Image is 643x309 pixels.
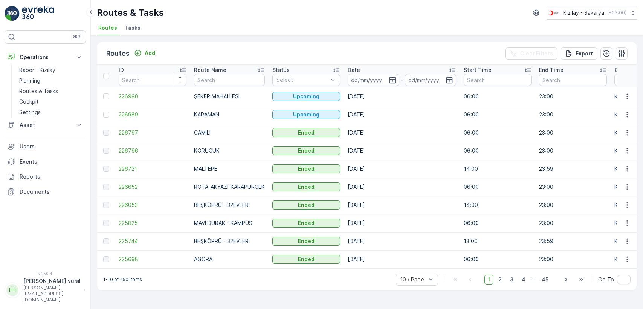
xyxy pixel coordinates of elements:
a: Rapor - Kızılay [16,65,86,75]
button: Ended [272,182,340,191]
p: 14:00 [464,165,532,173]
p: 23:59 [539,237,607,245]
p: Start Time [464,66,492,74]
button: Export [561,47,597,60]
p: Clear Filters [520,50,553,57]
div: Toggle Row Selected [103,256,109,262]
p: Date [348,66,360,74]
button: Kızılay - Sakarya(+03:00) [547,6,637,20]
p: Planning [19,77,40,84]
a: 225698 [119,255,186,263]
div: Toggle Row Selected [103,148,109,154]
td: [DATE] [344,232,460,250]
p: Users [20,143,83,150]
p: AGORA [194,255,265,263]
p: Ended [298,129,315,136]
p: ROTA-AKYAZI-KARAPÜRÇEK [194,183,265,191]
div: HH [6,284,18,296]
p: Operation [614,66,640,74]
a: Documents [5,184,86,199]
p: 06:00 [464,183,532,191]
button: Ended [272,146,340,155]
p: Upcoming [293,93,319,100]
div: Toggle Row Selected [103,184,109,190]
p: 1-10 of 450 items [103,277,142,283]
p: ŞEKER MAHALLESİ [194,93,265,100]
p: BEŞKÖPRÜ - 32EVLER [194,237,265,245]
button: Ended [272,128,340,137]
input: dd/mm/yyyy [348,74,399,86]
p: Kızılay - Sakarya [563,9,604,17]
td: [DATE] [344,160,460,178]
div: Toggle Row Selected [103,238,109,244]
span: 226721 [119,165,186,173]
p: Status [272,66,290,74]
a: 226990 [119,93,186,100]
div: Toggle Row Selected [103,220,109,226]
img: logo [5,6,20,21]
td: [DATE] [344,214,460,232]
td: [DATE] [344,196,460,214]
p: 23:00 [539,129,607,136]
p: Ended [298,165,315,173]
p: Routes [106,48,130,59]
p: Export [576,50,593,57]
span: 226652 [119,183,186,191]
button: Ended [272,237,340,246]
p: CAMİLİ [194,129,265,136]
a: Settings [16,107,86,118]
p: Rapor - Kızılay [19,66,55,74]
span: 4 [518,275,529,285]
div: Toggle Row Selected [103,130,109,136]
p: Ended [298,147,315,154]
button: Add [131,49,158,58]
p: Reports [20,173,83,181]
td: [DATE] [344,87,460,106]
span: 1 [484,275,493,285]
p: 23:59 [539,165,607,173]
button: HH[PERSON_NAME].vural[PERSON_NAME][EMAIL_ADDRESS][DOMAIN_NAME] [5,277,86,303]
p: [PERSON_NAME].vural [23,277,81,285]
td: [DATE] [344,142,460,160]
p: Ended [298,201,315,209]
p: [PERSON_NAME][EMAIL_ADDRESS][DOMAIN_NAME] [23,285,81,303]
button: Operations [5,50,86,65]
a: Cockpit [16,96,86,107]
p: Routes & Tasks [19,87,58,95]
button: Upcoming [272,110,340,119]
p: 06:00 [464,111,532,118]
div: Toggle Row Selected [103,93,109,99]
span: 226796 [119,147,186,154]
a: Reports [5,169,86,184]
a: 225825 [119,219,186,227]
div: Toggle Row Selected [103,166,109,172]
p: Routes & Tasks [97,7,164,19]
div: Toggle Row Selected [103,202,109,208]
button: Ended [272,219,340,228]
p: 06:00 [464,93,532,100]
td: [DATE] [344,124,460,142]
p: Operations [20,54,71,61]
button: Ended [272,200,340,210]
p: Ended [298,255,315,263]
span: Routes [98,24,117,32]
p: Select [276,76,328,84]
span: v 1.50.4 [5,271,86,276]
p: 23:00 [539,111,607,118]
p: 23:00 [539,255,607,263]
p: End Time [539,66,564,74]
p: Upcoming [293,111,319,118]
p: KARAMAN [194,111,265,118]
p: Route Name [194,66,226,74]
img: logo_light-DOdMpM7g.png [22,6,54,21]
p: 06:00 [464,255,532,263]
td: [DATE] [344,250,460,268]
span: Go To [598,276,614,283]
span: 226989 [119,111,186,118]
p: MAVİ DURAK - KAMPÜS [194,219,265,227]
p: 23:00 [539,201,607,209]
div: Toggle Row Selected [103,112,109,118]
input: Search [464,74,532,86]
